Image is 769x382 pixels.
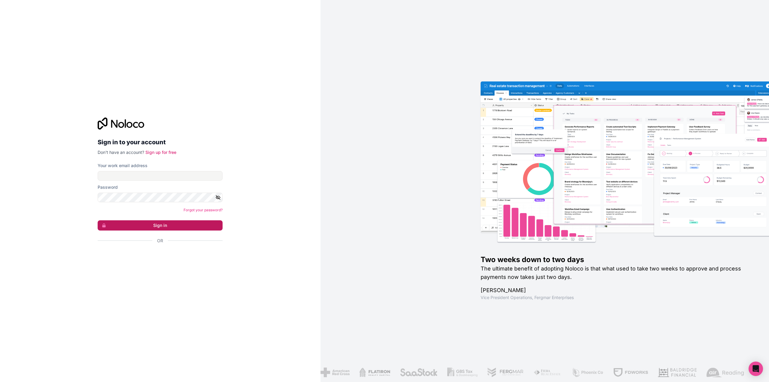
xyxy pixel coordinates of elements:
h2: Sign in to your account [98,137,223,148]
input: Password [98,193,223,202]
img: /assets/airreading-FwAmRzSr.png [707,368,744,377]
h1: Two weeks down to two days [481,255,750,264]
input: Email address [98,171,223,181]
img: /assets/gbstax-C-GtDUiK.png [447,368,478,377]
img: /assets/fdworks-Bi04fVtw.png [613,368,648,377]
img: /assets/saastock-C6Zbiodz.png [400,368,438,377]
a: Sign up for free [145,150,176,155]
img: /assets/american-red-cross-BAupjrZR.png [321,368,350,377]
label: Password [98,184,118,190]
label: Your work email address [98,163,147,169]
h1: Vice President Operations , Fergmar Enterprises [481,295,750,301]
a: Forgot your password? [184,208,223,212]
img: /assets/fergmar-CudnrXN5.png [487,368,524,377]
img: /assets/phoenix-BREaitsQ.png [571,368,604,377]
span: Don't have an account? [98,150,144,155]
div: Open Intercom Messenger [749,362,763,376]
iframe: Sign in with Google Button [95,250,221,264]
button: Sign in [98,220,223,231]
h1: [PERSON_NAME] [481,286,750,295]
img: /assets/baldridge-DxmPIwAm.png [658,368,697,377]
img: /assets/fiera-fwj2N5v4.png [533,368,562,377]
img: /assets/flatiron-C8eUkumj.png [359,368,391,377]
span: Or [157,238,163,244]
h2: The ultimate benefit of adopting Noloco is that what used to take two weeks to approve and proces... [481,264,750,281]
